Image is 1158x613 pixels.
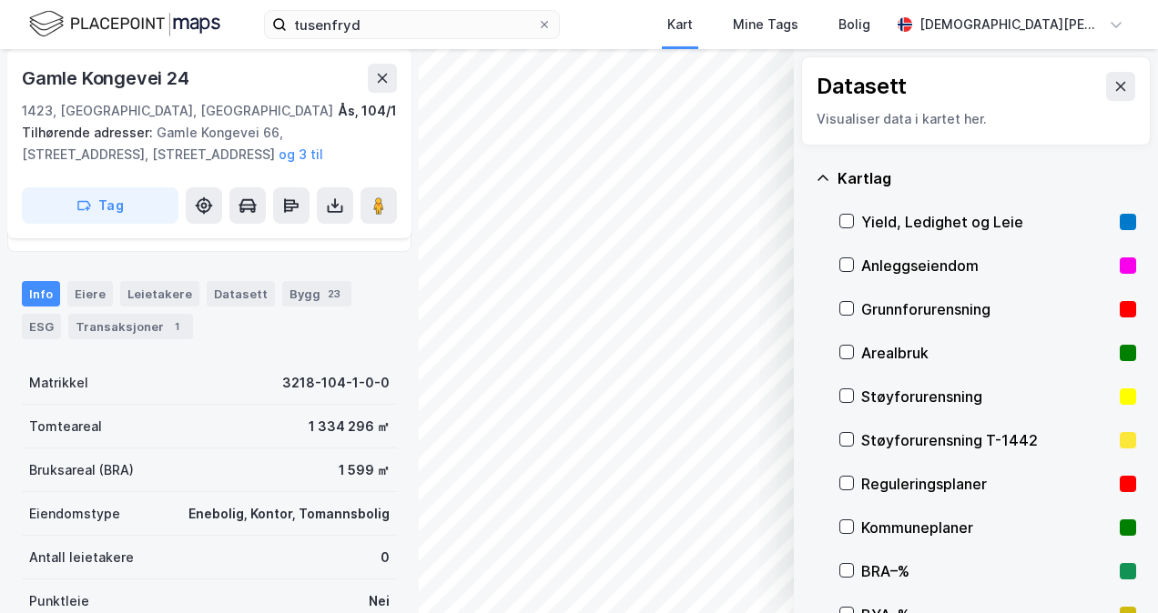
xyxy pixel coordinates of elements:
div: 1 [168,317,186,336]
div: Kommuneplaner [861,517,1112,538]
div: Eiere [67,281,113,306]
div: Enebolig, Kontor, Tomannsbolig [188,503,390,525]
img: logo.f888ab2527a4732fd821a326f86c7f29.svg [29,8,220,40]
div: 1 599 ㎡ [339,459,390,481]
button: Tag [22,187,178,224]
div: Ås, 104/1 [338,100,397,122]
div: Støyforurensning [861,386,1112,407]
div: 3218-104-1-0-0 [282,372,390,394]
div: ESG [22,314,61,339]
div: 23 [324,285,344,303]
input: Søk på adresse, matrikkel, gårdeiere, leietakere eller personer [287,11,537,38]
div: Gamle Kongevei 66, [STREET_ADDRESS], [STREET_ADDRESS] [22,122,382,166]
div: Tomteareal [29,416,102,437]
div: Kartlag [838,167,1136,189]
div: Punktleie [29,590,89,612]
div: Leietakere [120,281,199,306]
div: 0 [381,547,390,568]
div: Datasett [817,72,907,101]
div: 1 334 296 ㎡ [309,416,390,437]
div: Bruksareal (BRA) [29,459,134,481]
iframe: Chat Widget [1067,526,1158,613]
div: Yield, Ledighet og Leie [861,211,1112,233]
div: Gamle Kongevei 24 [22,64,193,93]
div: Anleggseiendom [861,255,1112,276]
div: Støyforurensning T-1442 [861,429,1112,451]
div: Antall leietakere [29,547,134,568]
div: Bygg [282,281,351,306]
div: Kart [667,14,693,35]
div: Eiendomstype [29,503,120,525]
div: Nei [369,590,390,612]
div: BRA–% [861,560,1112,582]
div: Matrikkel [29,372,88,394]
div: Transaksjoner [68,314,193,339]
div: Grunnforurensning [861,298,1112,320]
div: Datasett [207,281,275,306]
div: Visualiser data i kartet her. [817,108,1135,130]
span: Tilhørende adresser: [22,125,157,140]
div: Reguleringsplaner [861,473,1112,495]
div: [DEMOGRAPHIC_DATA][PERSON_NAME] [919,14,1102,35]
div: Mine Tags [733,14,798,35]
div: Bolig [838,14,870,35]
div: 1423, [GEOGRAPHIC_DATA], [GEOGRAPHIC_DATA] [22,100,333,122]
div: Arealbruk [861,342,1112,364]
div: Info [22,281,60,306]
